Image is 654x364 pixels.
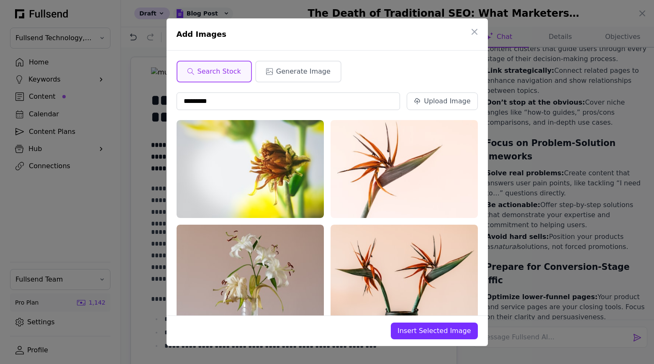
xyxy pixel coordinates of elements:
span: Generate Image [276,67,331,77]
button: Generate Image [255,61,341,82]
span: Search Stock [197,67,241,77]
div: Upload Image [424,96,470,106]
button: Insert Selected Image [391,323,478,339]
button: Search Stock [177,61,252,82]
h1: Add Images [177,28,469,40]
img: a bird of paradise flower with a white background [331,120,478,218]
button: Upload Image [407,92,477,110]
img: yellow flower in macro lens photography [177,120,324,218]
span: Insert Selected Image [398,326,471,336]
img: a couple of plants that are in a vase [331,225,478,323]
img: a vase filled with white flowers on top of a table [177,225,324,323]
